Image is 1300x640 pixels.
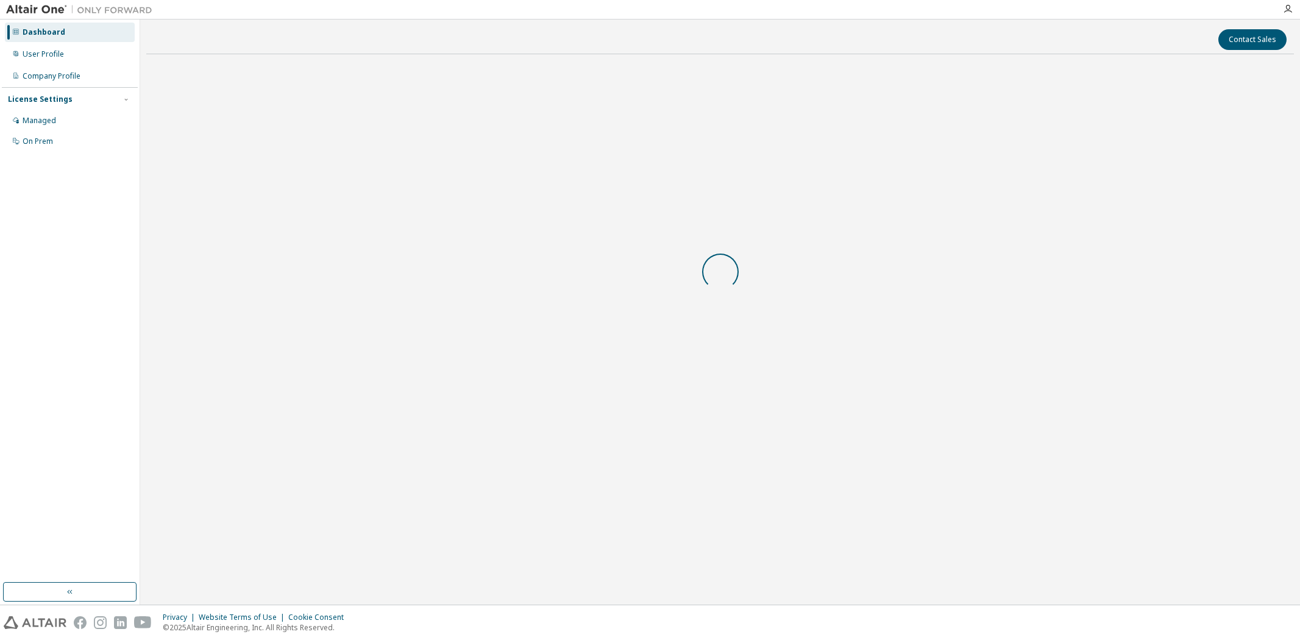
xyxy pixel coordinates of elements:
div: On Prem [23,137,53,146]
div: Dashboard [23,27,65,37]
img: facebook.svg [74,616,87,629]
p: © 2025 Altair Engineering, Inc. All Rights Reserved. [163,622,351,633]
img: youtube.svg [134,616,152,629]
div: Cookie Consent [288,613,351,622]
button: Contact Sales [1218,29,1287,50]
img: Altair One [6,4,158,16]
img: linkedin.svg [114,616,127,629]
div: Managed [23,116,56,126]
img: instagram.svg [94,616,107,629]
div: Company Profile [23,71,80,81]
img: altair_logo.svg [4,616,66,629]
div: License Settings [8,94,73,104]
div: Privacy [163,613,199,622]
div: User Profile [23,49,64,59]
div: Website Terms of Use [199,613,288,622]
